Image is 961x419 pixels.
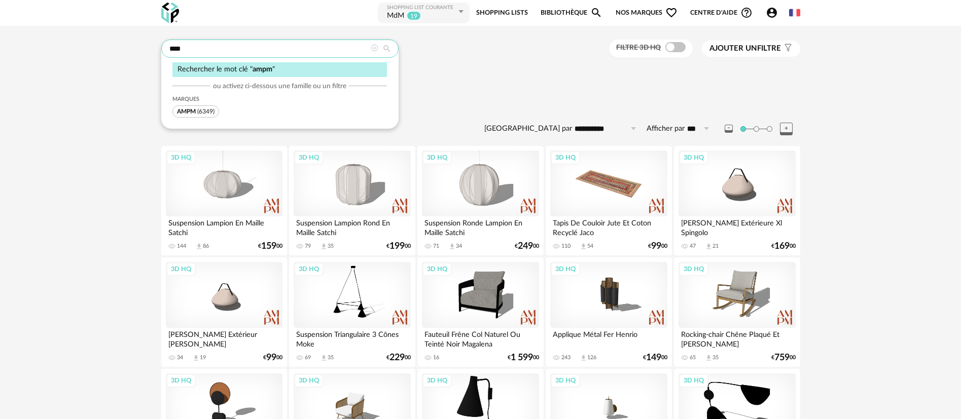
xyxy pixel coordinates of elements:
a: 3D HQ Suspension Lampion En Maille Satchi 144 Download icon 86 €15900 [161,146,287,255]
span: 99 [651,243,661,250]
span: 249 [518,243,533,250]
div: 86 [203,243,209,250]
div: 47 [690,243,696,250]
div: € 00 [386,354,411,361]
span: Download icon [320,243,328,250]
div: [PERSON_NAME] Extérieure Xl Spingolo [679,216,795,237]
div: Rechercher le mot clé " " [172,62,387,77]
span: ampm [253,65,272,73]
div: Marques [172,96,387,103]
div: 19 [200,354,206,361]
a: 3D HQ [PERSON_NAME] Extérieur [PERSON_NAME] 34 Download icon 19 €9900 [161,257,287,367]
div: € 00 [771,354,796,361]
sup: 19 [407,11,421,20]
span: Download icon [705,243,713,250]
div: 54 [587,243,593,250]
div: 34 [456,243,462,250]
div: Suspension Ronde Lampion En Maille Satchi [422,216,539,237]
img: fr [789,7,800,18]
div: 3D HQ [422,374,452,387]
div: 34 [177,354,183,361]
span: Download icon [448,243,456,250]
img: OXP [161,3,179,23]
div: 3D HQ [294,151,324,164]
span: Magnify icon [590,7,602,19]
span: Download icon [192,354,200,362]
div: 3D HQ [551,262,580,276]
div: 69 [305,354,311,361]
span: Centre d'aideHelp Circle Outline icon [690,7,753,19]
div: 3D HQ [422,151,452,164]
label: [GEOGRAPHIC_DATA] par [484,124,572,134]
a: 3D HQ Applique Métal Fer Henrio 243 Download icon 126 €14900 [546,257,671,367]
div: Fauteuil Frêne Col Naturel Ou Teinté Noir Magalena [422,328,539,348]
span: Account Circle icon [766,7,782,19]
div: 3D HQ [551,374,580,387]
span: filtre [709,44,781,54]
span: Download icon [705,354,713,362]
div: Suspension Triangulaire 3 Cônes Moke [294,328,410,348]
a: 3D HQ Fauteuil Frêne Col Naturel Ou Teinté Noir Magalena 16 €1 59900 [417,257,543,367]
div: 3D HQ [166,262,196,276]
span: AMPM [177,108,196,115]
div: € 00 [643,354,667,361]
div: 16 [433,354,439,361]
div: MdM [387,11,404,21]
span: (6349) [197,108,215,115]
span: 199 [389,243,405,250]
span: ou activez ci-dessous une famille ou un filtre [213,82,346,91]
span: Download icon [195,243,203,250]
a: 3D HQ [PERSON_NAME] Extérieure Xl Spingolo 47 Download icon 21 €16900 [674,146,800,255]
a: 3D HQ Tapis De Couloir Jute Et Coton Recyclé Jaco 110 Download icon 54 €9900 [546,146,671,255]
div: € 00 [386,243,411,250]
span: Download icon [580,243,587,250]
span: 159 [261,243,276,250]
span: 1 599 [511,354,533,361]
a: 3D HQ Suspension Lampion Rond En Maille Satchi 79 Download icon 35 €19900 [289,146,415,255]
span: Heart Outline icon [665,7,678,19]
div: 3D HQ [294,262,324,276]
div: 35 [713,354,719,361]
span: 759 [774,354,790,361]
div: 21 [713,243,719,250]
div: 3D HQ [166,151,196,164]
div: € 00 [258,243,282,250]
div: 3D HQ [294,374,324,387]
span: Ajouter un [709,45,757,52]
div: 110 [561,243,571,250]
button: Ajouter unfiltre Filter icon [702,41,800,57]
div: 3D HQ [422,262,452,276]
span: 169 [774,243,790,250]
a: 3D HQ Suspension Triangulaire 3 Cônes Moke 69 Download icon 35 €22900 [289,257,415,367]
span: 229 [389,354,405,361]
span: Help Circle Outline icon [740,7,753,19]
div: 3D HQ [679,374,708,387]
a: 3D HQ Suspension Ronde Lampion En Maille Satchi 71 Download icon 34 €24900 [417,146,543,255]
div: 65 [690,354,696,361]
span: 99 [266,354,276,361]
div: 35 [328,243,334,250]
div: [PERSON_NAME] Extérieur [PERSON_NAME] [166,328,282,348]
span: Filter icon [781,44,793,54]
div: Tapis De Couloir Jute Et Coton Recyclé Jaco [550,216,667,237]
a: 3D HQ Rocking-chair Chêne Plaqué Et [PERSON_NAME] 65 Download icon 35 €75900 [674,257,800,367]
span: Filtre 3D HQ [616,44,661,51]
div: 3D HQ [679,151,708,164]
div: 126 [587,354,596,361]
span: Download icon [580,354,587,362]
div: Suspension Lampion En Maille Satchi [166,216,282,237]
a: BibliothèqueMagnify icon [541,2,602,24]
div: € 00 [771,243,796,250]
div: 3D HQ [551,151,580,164]
div: 243 [561,354,571,361]
div: Applique Métal Fer Henrio [550,328,667,348]
div: Rocking-chair Chêne Plaqué Et [PERSON_NAME] [679,328,795,348]
span: Account Circle icon [766,7,778,19]
a: Shopping Lists [476,2,528,24]
div: Shopping List courante [387,5,456,11]
div: € 00 [263,354,282,361]
div: Suspension Lampion Rond En Maille Satchi [294,216,410,237]
div: € 00 [508,354,539,361]
span: Nos marques [616,2,678,24]
div: 79 [305,243,311,250]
